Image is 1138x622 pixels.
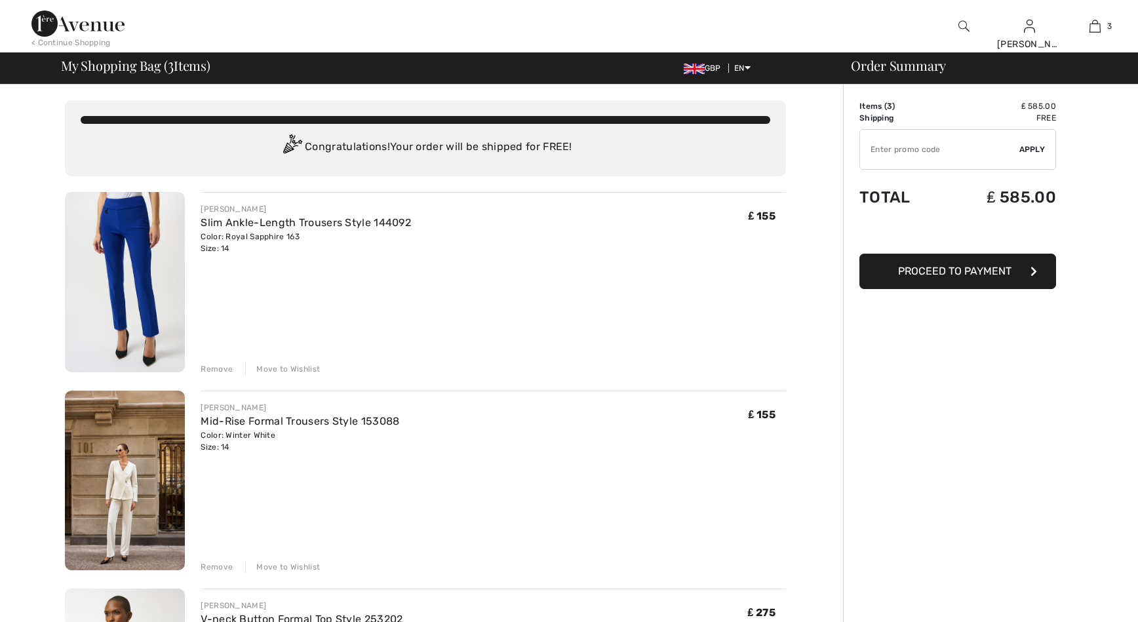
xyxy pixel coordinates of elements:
td: Items ( ) [859,100,943,112]
img: Congratulation2.svg [279,134,305,161]
a: Slim Ankle-Length Trousers Style 144092 [201,216,411,229]
img: search the website [958,18,970,34]
img: My Bag [1089,18,1101,34]
span: My Shopping Bag ( Items) [61,59,210,72]
span: 3 [168,56,174,73]
span: 3 [1107,20,1112,32]
div: [PERSON_NAME] [201,203,411,215]
input: Promo code [860,130,1019,169]
div: [PERSON_NAME] [997,37,1061,51]
td: Total [859,175,943,220]
img: My Info [1024,18,1035,34]
div: [PERSON_NAME] [201,600,402,612]
a: 3 [1063,18,1127,34]
img: UK Pound [684,64,705,74]
span: EN [734,64,751,73]
div: [PERSON_NAME] [201,402,399,414]
div: Color: Winter White Size: 14 [201,429,399,453]
span: Proceed to Payment [898,265,1011,277]
td: ₤ 585.00 [943,100,1056,112]
span: 3 [887,102,892,111]
td: Shipping [859,112,943,124]
span: Apply [1019,144,1046,155]
div: < Continue Shopping [31,37,111,49]
span: ₤ 155 [749,210,775,222]
span: GBP [684,64,726,73]
button: Proceed to Payment [859,254,1056,289]
span: ₤ 155 [749,408,775,421]
span: ₤ 275 [748,606,775,619]
td: Free [943,112,1056,124]
img: 1ère Avenue [31,10,125,37]
td: ₤ 585.00 [943,175,1056,220]
div: Remove [201,561,233,573]
img: Mid-Rise Formal Trousers Style 153088 [65,391,185,571]
img: Slim Ankle-Length Trousers Style 144092 [65,192,185,372]
div: Color: Royal Sapphire 163 Size: 14 [201,231,411,254]
div: Remove [201,363,233,375]
div: Move to Wishlist [245,363,320,375]
div: Congratulations! Your order will be shipped for FREE! [81,134,770,161]
a: Sign In [1024,20,1035,32]
iframe: PayPal [859,220,1056,249]
a: Mid-Rise Formal Trousers Style 153088 [201,415,399,427]
div: Order Summary [835,59,1130,72]
div: Move to Wishlist [245,561,320,573]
